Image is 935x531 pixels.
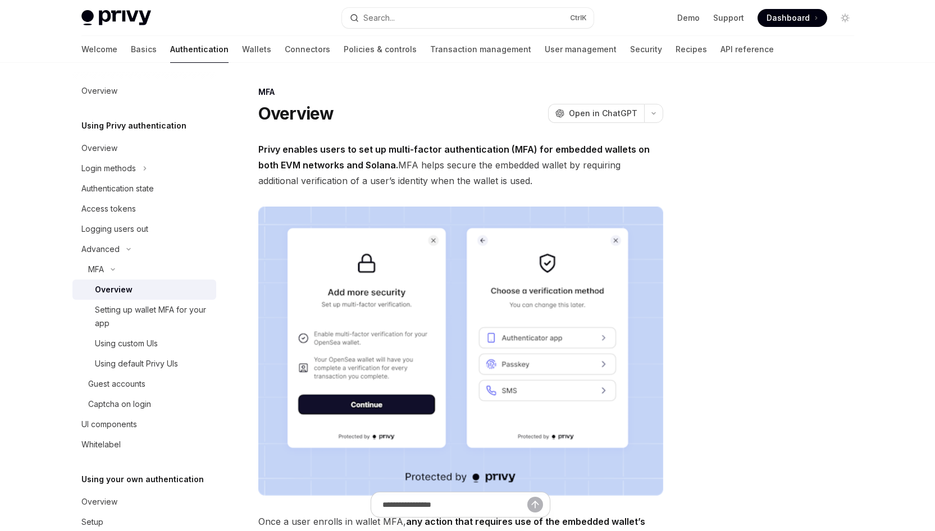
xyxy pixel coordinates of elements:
[527,497,543,512] button: Send message
[258,86,663,98] div: MFA
[81,141,117,155] div: Overview
[95,283,133,296] div: Overview
[81,495,117,509] div: Overview
[72,138,216,158] a: Overview
[569,108,637,119] span: Open in ChatGPT
[545,36,617,63] a: User management
[72,280,216,300] a: Overview
[170,36,229,63] a: Authentication
[81,515,103,529] div: Setup
[81,202,136,216] div: Access tokens
[88,397,151,411] div: Captcha on login
[81,119,186,132] h5: Using Privy authentication
[95,337,158,350] div: Using custom UIs
[81,182,154,195] div: Authentication state
[548,104,644,123] button: Open in ChatGPT
[258,141,663,189] span: MFA helps secure the embedded wallet by requiring additional verification of a user’s identity wh...
[72,354,216,374] a: Using default Privy UIs
[81,36,117,63] a: Welcome
[72,414,216,434] a: UI components
[81,473,204,486] h5: Using your own authentication
[430,36,531,63] a: Transaction management
[81,162,136,175] div: Login methods
[630,36,662,63] a: Security
[713,12,744,24] a: Support
[342,8,594,28] button: Search...CtrlK
[72,374,216,394] a: Guest accounts
[285,36,330,63] a: Connectors
[88,263,104,276] div: MFA
[258,144,650,171] strong: Privy enables users to set up multi-factor authentication (MFA) for embedded wallets on both EVM ...
[676,36,707,63] a: Recipes
[836,9,854,27] button: Toggle dark mode
[767,12,810,24] span: Dashboard
[72,178,216,199] a: Authentication state
[95,357,178,370] div: Using default Privy UIs
[81,222,148,236] div: Logging users out
[720,36,774,63] a: API reference
[72,492,216,512] a: Overview
[131,36,157,63] a: Basics
[72,394,216,414] a: Captcha on login
[344,36,417,63] a: Policies & controls
[72,300,216,333] a: Setting up wallet MFA for your app
[242,36,271,63] a: Wallets
[677,12,700,24] a: Demo
[72,81,216,101] a: Overview
[81,242,120,256] div: Advanced
[95,303,209,330] div: Setting up wallet MFA for your app
[72,434,216,455] a: Whitelabel
[72,333,216,354] a: Using custom UIs
[81,84,117,98] div: Overview
[72,199,216,219] a: Access tokens
[258,103,334,123] h1: Overview
[88,377,145,391] div: Guest accounts
[81,418,137,431] div: UI components
[758,9,827,27] a: Dashboard
[363,11,395,25] div: Search...
[258,207,663,496] img: images/MFA.png
[81,438,121,451] div: Whitelabel
[570,13,587,22] span: Ctrl K
[81,10,151,26] img: light logo
[72,219,216,239] a: Logging users out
